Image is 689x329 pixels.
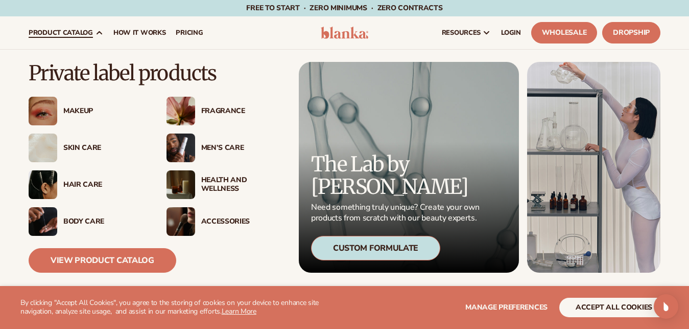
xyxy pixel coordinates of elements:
[167,170,284,199] a: Candles and incense on table. Health And Wellness
[299,62,519,273] a: Microscopic product formula. The Lab by [PERSON_NAME] Need something truly unique? Create your ow...
[167,97,195,125] img: Pink blooming flower.
[311,153,483,198] p: The Lab by [PERSON_NAME]
[559,298,669,317] button: accept all cookies
[167,134,284,162] a: Male holding moisturizer bottle. Men’s Care
[201,176,284,193] div: Health And Wellness
[176,29,203,37] span: pricing
[20,299,340,316] p: By clicking "Accept All Cookies", you agree to the storing of cookies on your device to enhance s...
[246,3,442,13] span: Free to start · ZERO minimums · ZERO contracts
[496,16,526,49] a: LOGIN
[29,134,57,162] img: Cream moisturizer swatch.
[29,248,176,273] a: View Product Catalog
[167,207,284,236] a: Female with makeup brush. Accessories
[29,207,146,236] a: Male hand applying moisturizer. Body Care
[167,97,284,125] a: Pink blooming flower. Fragrance
[201,217,284,226] div: Accessories
[501,29,521,37] span: LOGIN
[311,202,483,224] p: Need something truly unique? Create your own products from scratch with our beauty experts.
[602,22,660,43] a: Dropship
[63,107,146,116] div: Makeup
[29,207,57,236] img: Male hand applying moisturizer.
[167,170,195,199] img: Candles and incense on table.
[63,217,146,226] div: Body Care
[437,16,496,49] a: resources
[311,236,440,260] div: Custom Formulate
[171,16,208,49] a: pricing
[23,16,108,49] a: product catalog
[222,306,256,316] a: Learn More
[465,298,548,317] button: Manage preferences
[442,29,481,37] span: resources
[167,207,195,236] img: Female with makeup brush.
[29,170,57,199] img: Female hair pulled back with clips.
[465,302,548,312] span: Manage preferences
[29,170,146,199] a: Female hair pulled back with clips. Hair Care
[63,181,146,189] div: Hair Care
[201,107,284,116] div: Fragrance
[29,97,146,125] a: Female with glitter eye makeup. Makeup
[113,29,166,37] span: How It Works
[167,134,195,162] img: Male holding moisturizer bottle.
[29,134,146,162] a: Cream moisturizer swatch. Skin Care
[108,16,171,49] a: How It Works
[63,144,146,152] div: Skin Care
[29,97,57,125] img: Female with glitter eye makeup.
[201,144,284,152] div: Men’s Care
[29,62,283,84] p: Private label products
[654,294,678,319] div: Open Intercom Messenger
[321,27,369,39] img: logo
[531,22,597,43] a: Wholesale
[527,62,660,273] img: Female in lab with equipment.
[29,29,93,37] span: product catalog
